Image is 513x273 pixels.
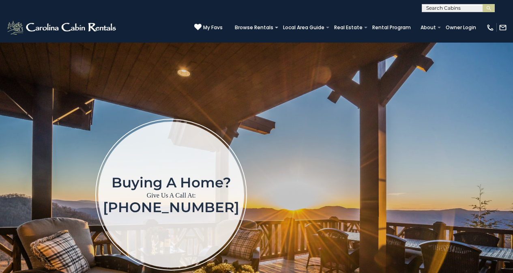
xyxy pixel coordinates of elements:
span: My Favs [203,24,223,31]
a: [PHONE_NUMBER] [103,199,239,216]
a: Local Area Guide [279,22,328,33]
a: Rental Program [368,22,415,33]
a: Owner Login [442,22,480,33]
img: White-1-2.png [6,19,118,36]
a: Real Estate [330,22,367,33]
img: mail-regular-white.png [499,24,507,32]
a: Browse Rentals [231,22,277,33]
a: About [416,22,440,33]
a: My Favs [194,24,223,32]
h1: Buying a home? [103,175,239,190]
img: phone-regular-white.png [486,24,494,32]
p: Give Us A Call At: [103,190,239,201]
